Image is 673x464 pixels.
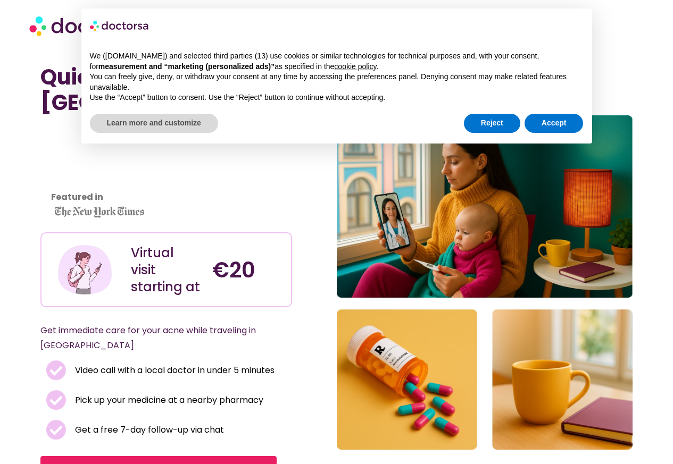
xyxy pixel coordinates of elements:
img: acne-doctor-Chania [337,115,633,450]
iframe: Customer reviews powered by Trustpilot [46,131,142,211]
span: Get a free 7-day follow-up via chat [72,423,224,437]
a: cookie policy [334,62,376,71]
img: Illustration depicting a young woman in a casual outfit, engaged with her smartphone. She has a p... [56,241,113,298]
span: Pick up your medicine at a nearby pharmacy [72,393,263,408]
button: Learn more and customize [90,114,218,133]
button: Reject [464,114,520,133]
button: Accept [525,114,584,133]
p: We ([DOMAIN_NAME]) and selected third parties (13) use cookies or similar technologies for techni... [90,51,584,72]
div: Virtual visit starting at [131,244,202,296]
h1: Quick Relief for Acne in [GEOGRAPHIC_DATA] [40,64,292,115]
img: logo [90,17,149,34]
strong: Featured in [51,191,103,203]
strong: measurement and “marketing (personalized ads)” [98,62,275,71]
span: Video call with a local doctor in under 5 minutes [72,363,275,378]
p: You can freely give, deny, or withdraw your consent at any time by accessing the preferences pane... [90,72,584,92]
h4: €20 [212,257,283,283]
p: Use the “Accept” button to consent. Use the “Reject” button to continue without accepting. [90,92,584,103]
p: Get immediate care for your acne while traveling in [GEOGRAPHIC_DATA] [40,323,267,353]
